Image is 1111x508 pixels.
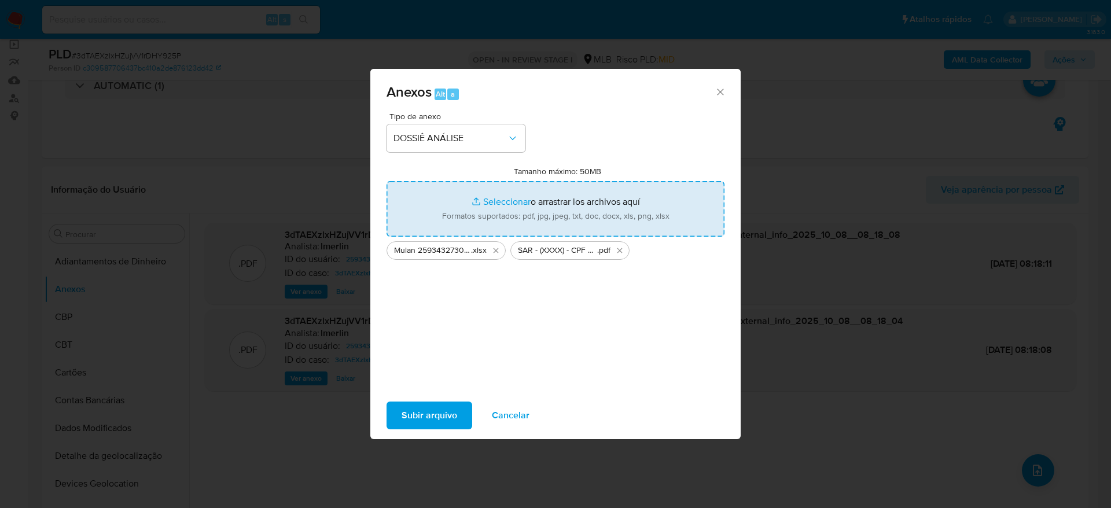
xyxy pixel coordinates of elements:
button: Eliminar Mulan 2593432730_2025_10_10_13_20_26.xlsx [489,244,503,257]
span: DOSSIÊ ANÁLISE [393,132,507,144]
span: .pdf [597,245,610,256]
button: Cerrar [715,86,725,97]
ul: Archivos seleccionados [387,237,724,260]
span: Cancelar [492,403,529,428]
span: a [451,89,455,100]
span: Alt [436,89,445,100]
span: Mulan 2593432730_2025_10_10_13_20_26 [394,245,471,256]
span: Anexos [387,82,432,102]
button: Eliminar SAR - (XXXX) - CPF 52764330898 - RICHARD FAGUNDES COSTA SILVA.pdf [613,244,627,257]
span: .xlsx [471,245,487,256]
span: SAR - (XXXX) - CPF 52764330898 - [PERSON_NAME] [518,245,597,256]
span: Subir arquivo [402,403,457,428]
button: Subir arquivo [387,402,472,429]
button: DOSSIÊ ANÁLISE [387,124,525,152]
label: Tamanho máximo: 50MB [514,166,601,176]
button: Cancelar [477,402,545,429]
span: Tipo de anexo [389,112,528,120]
